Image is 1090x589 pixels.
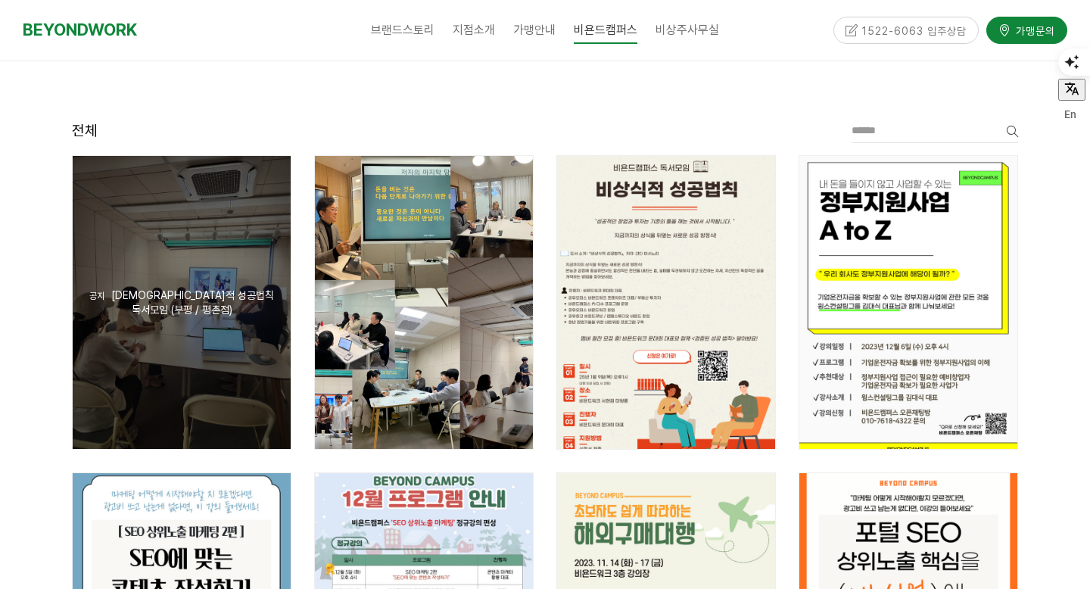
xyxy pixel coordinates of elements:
a: BEYONDWORK [23,16,137,44]
em: 공지 [89,291,104,301]
a: 공지 [DEMOGRAPHIC_DATA]적 성공법칙 독서모임 (부평 / 평촌점) [73,156,291,449]
a: 지점소개 [444,11,504,49]
a: 가맹문의 [986,14,1067,40]
span: 지점소개 [453,23,495,37]
span: 가맹문의 [1011,20,1055,36]
a: 비상주사무실 [646,11,728,49]
a: 브랜드스토리 [362,11,444,49]
span: 비상주사무실 [656,23,719,37]
span: 브랜드스토리 [371,23,434,37]
span: 가맹안내 [513,23,556,37]
a: 비욘드캠퍼스 [565,11,646,49]
span: 비욘드캠퍼스 [574,16,637,44]
header: 전체 [72,118,98,144]
a: 가맹안내 [504,11,565,49]
div: [DEMOGRAPHIC_DATA]적 성공법칙 독서모임 (부평 / 평촌점) [88,288,276,316]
